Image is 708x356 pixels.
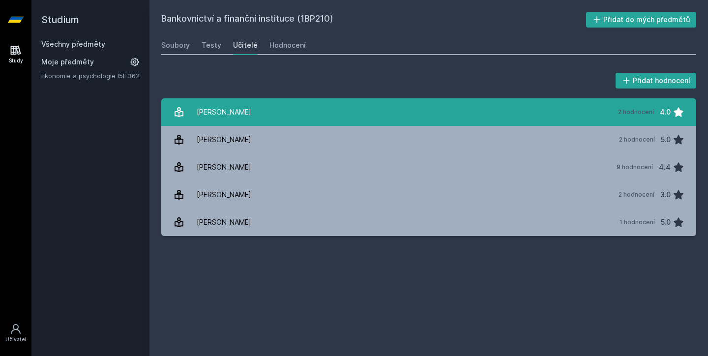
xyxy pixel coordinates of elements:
[659,157,671,177] div: 4.4
[269,35,306,55] a: Hodnocení
[619,218,655,226] div: 1 hodnocení
[2,318,29,348] a: Uživatel
[660,102,671,122] div: 4.0
[661,212,671,232] div: 5.0
[5,336,26,343] div: Uživatel
[197,185,251,205] div: [PERSON_NAME]
[616,73,697,89] button: Přidat hodnocení
[269,40,306,50] div: Hodnocení
[197,157,251,177] div: [PERSON_NAME]
[161,12,586,28] h2: Bankovnictví a finanční instituce (1BP210)
[233,40,258,50] div: Učitelé
[202,35,221,55] a: Testy
[197,212,251,232] div: [PERSON_NAME]
[661,130,671,149] div: 5.0
[618,108,654,116] div: 2 hodnocení
[233,35,258,55] a: Učitelé
[161,208,696,236] a: [PERSON_NAME] 1 hodnocení 5.0
[202,40,221,50] div: Testy
[119,72,140,80] a: 5IE362
[161,35,190,55] a: Soubory
[161,40,190,50] div: Soubory
[161,98,696,126] a: [PERSON_NAME] 2 hodnocení 4.0
[161,126,696,153] a: [PERSON_NAME] 2 hodnocení 5.0
[9,57,23,64] div: Study
[586,12,697,28] button: Přidat do mých předmětů
[617,163,653,171] div: 9 hodnocení
[197,130,251,149] div: [PERSON_NAME]
[197,102,251,122] div: [PERSON_NAME]
[660,185,671,205] div: 3.0
[619,136,655,144] div: 2 hodnocení
[161,181,696,208] a: [PERSON_NAME] 2 hodnocení 3.0
[41,40,105,48] a: Všechny předměty
[161,153,696,181] a: [PERSON_NAME] 9 hodnocení 4.4
[619,191,654,199] div: 2 hodnocení
[2,39,29,69] a: Study
[41,71,119,81] a: Ekonomie a psychologie I
[41,57,94,67] span: Moje předměty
